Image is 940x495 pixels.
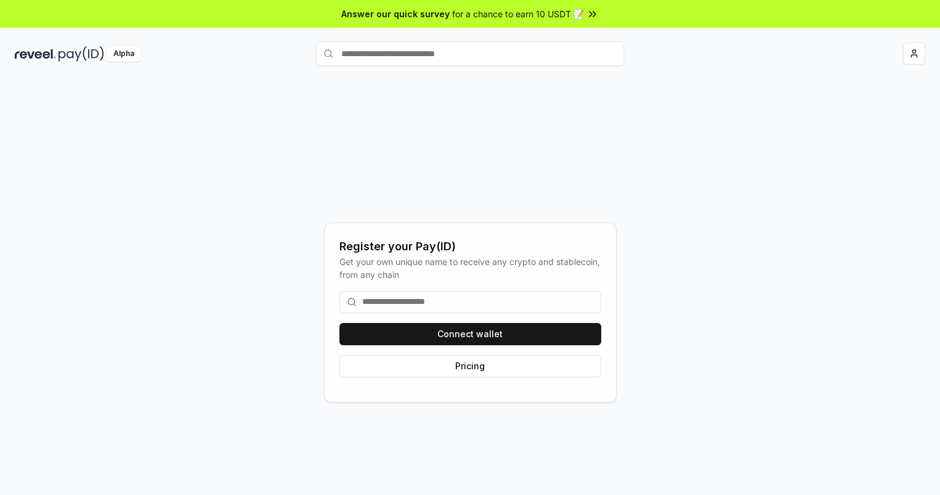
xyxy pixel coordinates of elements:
div: Get your own unique name to receive any crypto and stablecoin, from any chain [339,255,601,281]
div: Alpha [107,46,141,62]
div: Register your Pay(ID) [339,238,601,255]
img: reveel_dark [15,46,56,62]
span: for a chance to earn 10 USDT 📝 [452,7,584,20]
img: pay_id [59,46,104,62]
span: Answer our quick survey [341,7,450,20]
button: Connect wallet [339,323,601,345]
button: Pricing [339,355,601,377]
